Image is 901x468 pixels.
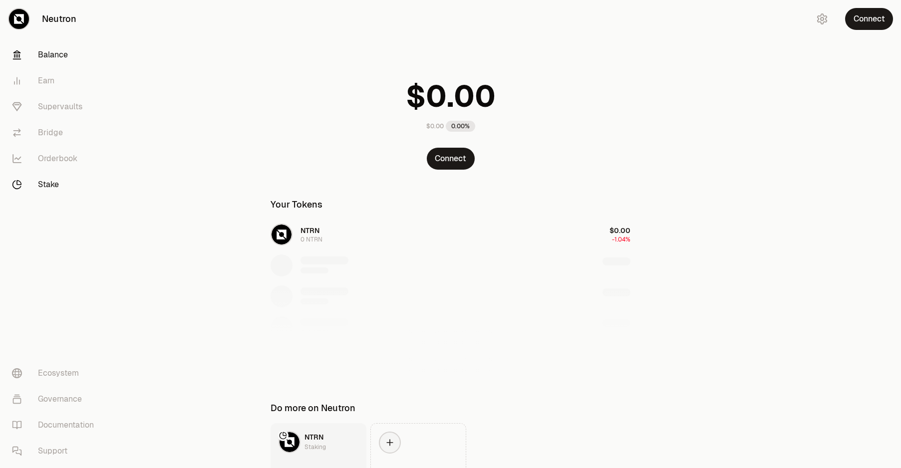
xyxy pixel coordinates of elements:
button: Connect [845,8,893,30]
a: Documentation [4,412,108,438]
a: Stake [4,172,108,198]
div: 0.00% [446,121,475,132]
a: Earn [4,68,108,94]
div: $0.00 [426,122,444,130]
a: Support [4,438,108,464]
a: Bridge [4,120,108,146]
button: Connect [427,148,475,170]
a: Balance [4,42,108,68]
div: Do more on Neutron [271,401,355,415]
a: Ecosystem [4,360,108,386]
a: Governance [4,386,108,412]
div: Your Tokens [271,198,322,212]
img: NTRN Logo [280,432,300,452]
div: Staking [304,442,326,452]
span: NTRN [304,433,323,442]
a: Supervaults [4,94,108,120]
a: Orderbook [4,146,108,172]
